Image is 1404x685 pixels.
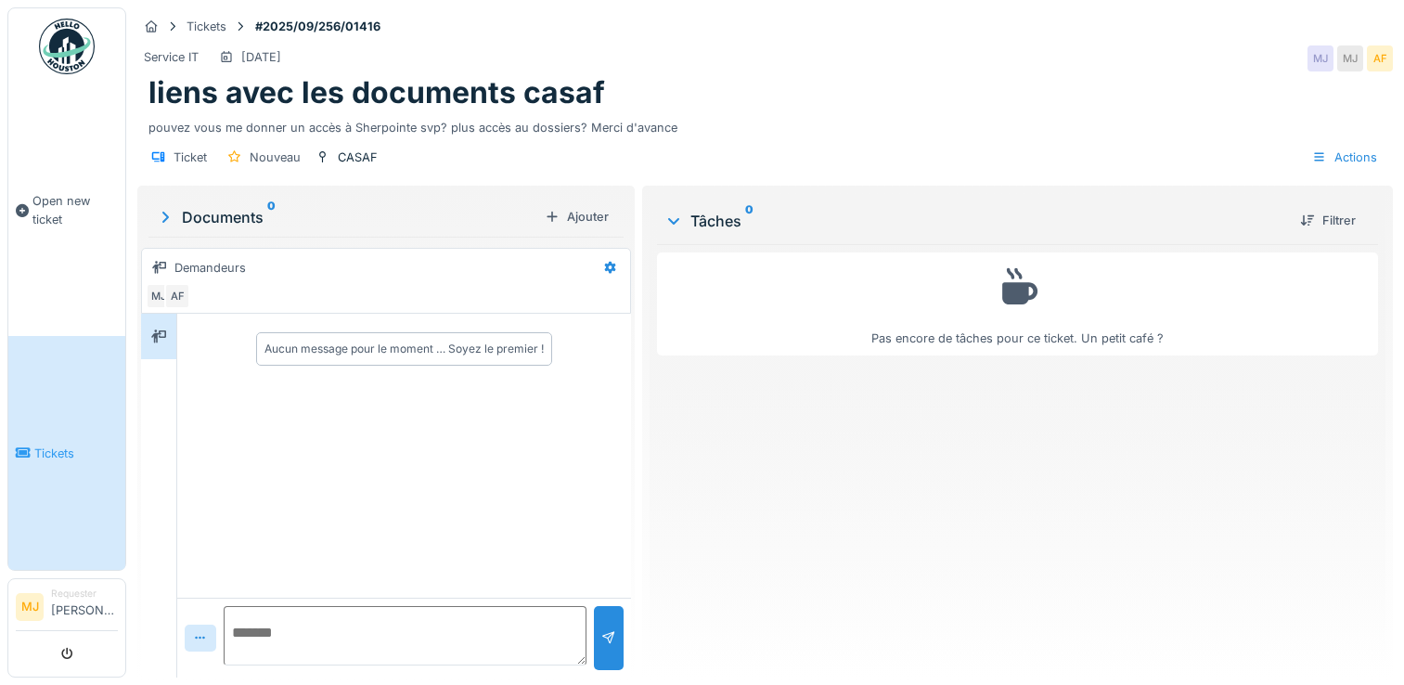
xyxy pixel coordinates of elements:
[669,261,1366,347] div: Pas encore de tâches pour ce ticket. Un petit café ?
[264,341,544,357] div: Aucun message pour le moment … Soyez le premier !
[148,111,1382,136] div: pouvez vous me donner un accès à Sherpointe svp? plus accès au dossiers? Merci d'avance
[267,206,276,228] sup: 0
[34,445,118,462] span: Tickets
[144,48,199,66] div: Service IT
[250,149,301,166] div: Nouveau
[1304,144,1385,171] div: Actions
[537,204,616,229] div: Ajouter
[1337,45,1363,71] div: MJ
[16,587,118,631] a: MJ Requester[PERSON_NAME]
[39,19,95,74] img: Badge_color-CXgf-gQk.svg
[51,587,118,627] li: [PERSON_NAME]
[1307,45,1333,71] div: MJ
[664,210,1285,232] div: Tâches
[338,149,378,166] div: CASAF
[241,48,281,66] div: [DATE]
[156,206,537,228] div: Documents
[1367,45,1393,71] div: AF
[8,84,125,336] a: Open new ticket
[51,587,118,601] div: Requester
[1293,208,1363,233] div: Filtrer
[174,149,207,166] div: Ticket
[32,192,118,227] span: Open new ticket
[745,210,754,232] sup: 0
[174,259,246,277] div: Demandeurs
[8,336,125,570] a: Tickets
[148,75,605,110] h1: liens avec les documents casaf
[146,283,172,309] div: MJ
[16,593,44,621] li: MJ
[164,283,190,309] div: AF
[248,18,388,35] strong: #2025/09/256/01416
[187,18,226,35] div: Tickets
